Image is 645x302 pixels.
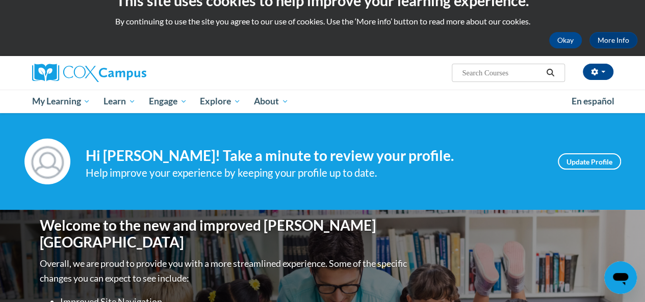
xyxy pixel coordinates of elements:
span: En español [572,96,614,106]
img: Cox Campus [32,64,146,82]
a: Cox Campus [32,64,216,82]
p: By continuing to use the site you agree to our use of cookies. Use the ‘More info’ button to read... [8,16,637,27]
button: Search [543,67,558,79]
a: Engage [142,90,194,113]
a: About [247,90,295,113]
a: Explore [193,90,247,113]
iframe: Button to launch messaging window [604,261,637,294]
p: Overall, we are proud to provide you with a more streamlined experience. Some of the specific cha... [40,256,409,286]
button: Account Settings [583,64,613,80]
a: Update Profile [558,153,621,170]
span: My Learning [32,95,90,107]
h1: Welcome to the new and improved [PERSON_NAME][GEOGRAPHIC_DATA] [40,217,409,251]
span: About [254,95,289,107]
a: Learn [97,90,142,113]
h4: Hi [PERSON_NAME]! Take a minute to review your profile. [86,147,543,164]
input: Search Courses [461,67,543,79]
a: More Info [589,32,637,48]
span: Explore [200,95,241,107]
div: Help improve your experience by keeping your profile up to date. [86,164,543,181]
a: My Learning [25,90,97,113]
img: Profile Image [24,139,70,184]
a: En español [565,91,621,112]
span: Engage [149,95,187,107]
span: Learn [104,95,136,107]
div: Main menu [24,90,621,113]
button: Okay [549,32,582,48]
